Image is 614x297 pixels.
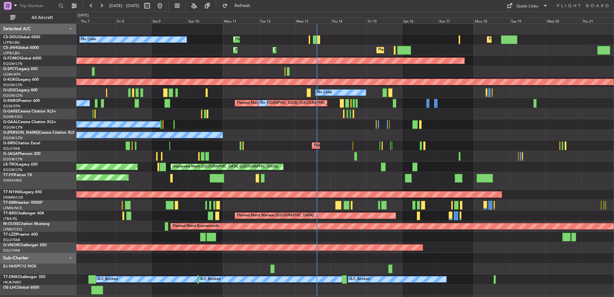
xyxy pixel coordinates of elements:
span: Refresh [229,4,256,8]
a: LFPB/LBG [3,40,20,45]
div: Sat 9 [151,18,187,23]
a: G-SIRSCitation Excel [3,141,40,145]
a: EGGW/LTN [3,125,22,130]
a: HKJK/NBO [3,280,21,285]
a: LGAV/ATH [3,72,21,77]
a: G-GARECessna Citation XLS+ [3,110,56,113]
div: Planned Maint Bournemouth [172,221,219,231]
span: All Aircraft [17,15,68,20]
div: Sun 10 [187,18,223,23]
a: T7-DNKChallenger 350 [3,275,45,279]
div: Fri 8 [116,18,152,23]
span: LX-TRO [3,163,17,166]
span: EJ-VAIS [3,265,17,268]
div: Planned Maint [GEOGRAPHIC_DATA] ([GEOGRAPHIC_DATA]) [378,45,479,55]
a: T7-FFIFalcon 7X [3,173,32,177]
span: T7-EMI [3,201,16,205]
span: G-ENRG [3,99,18,103]
a: LFMN/NCE [3,206,22,211]
div: Planned Maint Warsaw ([GEOGRAPHIC_DATA]) [237,211,314,221]
div: Planned Maint [GEOGRAPHIC_DATA] ([GEOGRAPHIC_DATA]) [235,45,336,55]
a: G-ENRGPraetor 600 [3,99,40,103]
a: G-[PERSON_NAME]Cessna Citation XLS [3,131,75,135]
a: G-JAGAPhenom 300 [3,152,40,156]
a: EGLF/FAB [3,238,20,242]
a: EGGW/LTN [3,167,22,172]
span: T7-BRE [3,212,16,215]
div: No Crew [81,35,96,44]
a: EJ-VAISPC12 NGX [3,265,36,268]
span: OE-LHC [3,286,17,290]
a: EGGW/LTN [3,93,22,98]
a: T7-N1960Legacy 650 [3,190,42,194]
button: Quick Links [504,1,551,11]
div: Sat 16 [402,18,438,23]
span: T7-LZZI [3,233,16,237]
a: G-KGKGLegacy 600 [3,78,39,82]
div: Mon 11 [223,18,259,23]
a: EGGW/LTN [3,157,22,162]
div: Thu 7 [80,18,116,23]
button: All Aircraft [7,13,70,23]
a: DNMM/LOS [3,195,23,200]
div: Fri 15 [366,18,402,23]
div: Planned Maint [GEOGRAPHIC_DATA] ([GEOGRAPHIC_DATA]) [314,141,415,150]
span: T7-FFI [3,173,14,177]
span: G-KGKG [3,78,18,82]
button: Refresh [219,1,258,11]
span: G-GARE [3,110,18,113]
a: LFMD/CEQ [3,227,22,232]
span: [DATE] - [DATE] [109,3,139,9]
a: G-SPCYLegacy 650 [3,67,38,71]
input: Trip Number [20,1,57,11]
span: G-GAAL [3,120,18,124]
span: T7-N1960 [3,190,21,194]
a: LTBA/ISL [3,216,18,221]
div: No Crew [317,88,332,97]
span: G-SIRS [3,141,15,145]
span: G-[PERSON_NAME] [3,131,39,135]
span: G-VNOR [3,243,19,247]
a: LFPB/LBG [3,51,20,56]
a: T7-BREChallenger 604 [3,212,44,215]
div: A/C Booked [350,274,370,284]
div: [DATE] [78,13,89,18]
a: EGLF/FAB [3,248,20,253]
span: G-SPCY [3,67,17,71]
div: A/C Booked [200,274,221,284]
span: CS-JHH [3,46,17,50]
a: M-OUSECitation Mustang [3,222,50,226]
a: CS-DOUGlobal 6500 [3,35,40,39]
div: A/C Booked [98,274,118,284]
span: M-OUSE [3,222,19,226]
div: Planned Maint [GEOGRAPHIC_DATA] ([GEOGRAPHIC_DATA]) [237,98,338,108]
div: Planned Maint [GEOGRAPHIC_DATA] ([GEOGRAPHIC_DATA]) [235,35,336,44]
div: Planned Maint [GEOGRAPHIC_DATA] ([GEOGRAPHIC_DATA]) [275,45,376,55]
a: OE-LHCGlobal 6000 [3,286,39,290]
a: G-FOMOGlobal 6000 [3,57,41,60]
a: T7-LZZIPraetor 600 [3,233,38,237]
div: Planned Maint [GEOGRAPHIC_DATA] ([GEOGRAPHIC_DATA]) [489,35,590,44]
div: Tue 19 [510,18,546,23]
a: EGLF/FAB [3,146,20,151]
a: T7-EMIHawker 900XP [3,201,42,205]
a: CS-JHHGlobal 6000 [3,46,39,50]
a: EGGW/LTN [3,83,22,87]
a: LX-TROLegacy 650 [3,163,38,166]
span: G-JAGA [3,152,18,156]
span: G-FOMO [3,57,20,60]
div: No Crew [260,98,275,108]
a: EGNR/CEG [3,114,22,119]
a: VHHH/HKG [3,178,22,183]
div: Wed 13 [295,18,331,23]
div: Unplanned Maint [GEOGRAPHIC_DATA] ([GEOGRAPHIC_DATA]) [172,162,278,172]
div: Quick Links [516,3,538,10]
div: Wed 20 [546,18,582,23]
div: Sun 17 [438,18,474,23]
span: CS-DOU [3,35,18,39]
div: Mon 18 [474,18,510,23]
a: EGGW/LTN [3,61,22,66]
a: G-GAALCessna Citation XLS+ [3,120,56,124]
div: Thu 14 [330,18,366,23]
span: T7-DNK [3,275,18,279]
